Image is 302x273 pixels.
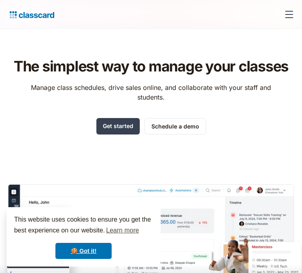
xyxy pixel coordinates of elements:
a: home [6,9,54,20]
div: cookieconsent [6,207,161,267]
a: dismiss cookie message [55,243,112,259]
span: This website uses cookies to ensure you get the best experience on our website. [14,215,153,236]
p: Manage class schedules, drive sales online, and collaborate with your staff and students. [24,83,279,102]
div: menu [280,5,296,24]
h1: The simplest way to manage your classes [14,58,288,75]
a: Schedule a demo [145,118,206,134]
a: learn more about cookies [105,224,140,236]
a: Get started [96,118,140,134]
